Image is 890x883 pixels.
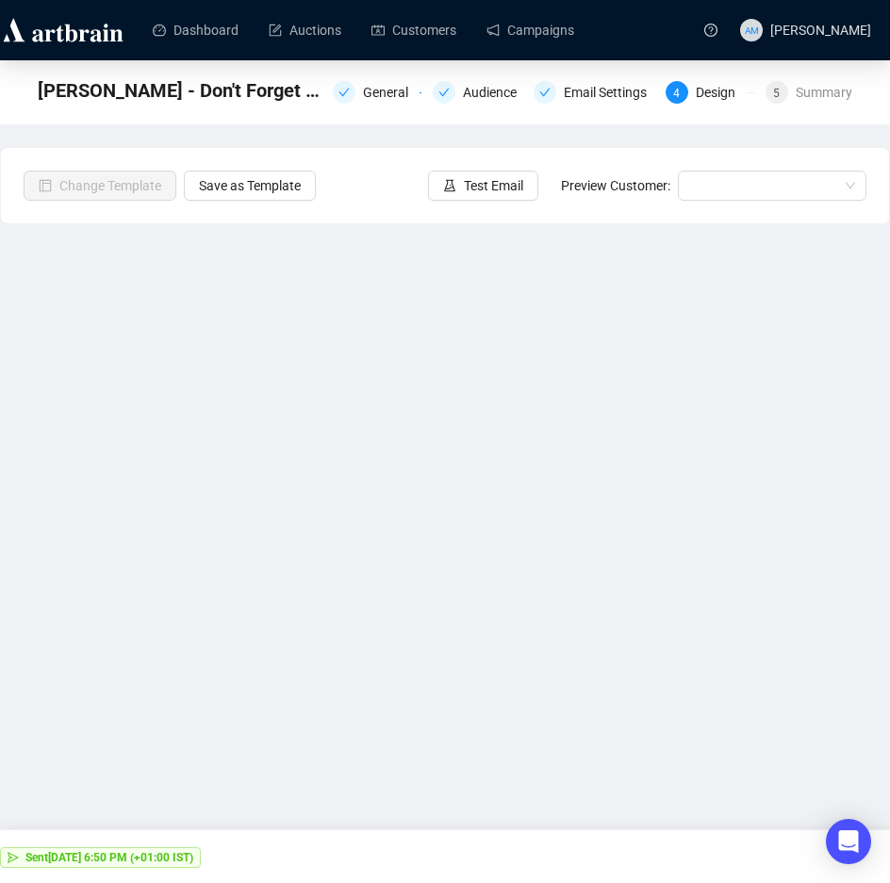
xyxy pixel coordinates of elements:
[773,87,780,100] span: 5
[766,81,852,104] div: 5Summary
[38,75,321,106] span: Townley - Don't Forget to Bid - DAY 2
[199,175,301,196] span: Save as Template
[673,87,680,100] span: 4
[564,81,658,104] div: Email Settings
[744,22,758,37] span: AM
[438,87,450,98] span: check
[333,81,421,104] div: General
[539,87,551,98] span: check
[25,851,193,864] strong: Sent [DATE] 6:50 PM (+01:00 IST)
[561,178,670,193] span: Preview Customer:
[770,23,871,38] span: [PERSON_NAME]
[8,852,19,863] span: send
[464,175,523,196] span: Test Email
[269,6,341,55] a: Auctions
[704,24,717,37] span: question-circle
[153,6,239,55] a: Dashboard
[433,81,521,104] div: Audience
[826,819,871,864] div: Open Intercom Messenger
[184,171,316,201] button: Save as Template
[486,6,574,55] a: Campaigns
[443,179,456,192] span: experiment
[696,81,747,104] div: Design
[796,81,852,104] div: Summary
[363,81,420,104] div: General
[338,87,350,98] span: check
[666,81,754,104] div: 4Design
[463,81,528,104] div: Audience
[534,81,654,104] div: Email Settings
[428,171,538,201] button: Test Email
[24,171,176,201] button: Change Template
[371,6,456,55] a: Customers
